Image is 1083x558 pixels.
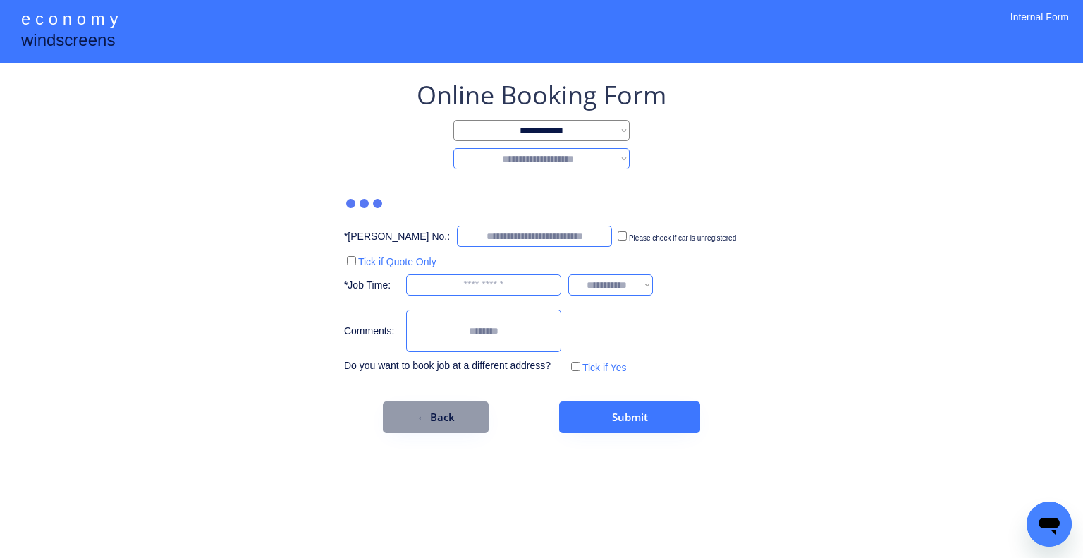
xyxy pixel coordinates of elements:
div: Comments: [344,325,399,339]
label: Please check if car is unregistered [629,234,736,242]
div: Do you want to book job at a different address? [344,359,561,373]
div: *Job Time: [344,279,399,293]
button: Submit [559,401,700,433]
div: windscreens [21,28,115,56]
button: ← Back [383,401,489,433]
div: Internal Form [1010,11,1069,42]
div: Online Booking Form [417,78,666,113]
div: e c o n o m y [21,7,118,34]
label: Tick if Yes [582,362,627,373]
label: Tick if Quote Only [358,256,436,267]
div: *[PERSON_NAME] No.: [344,230,450,244]
iframe: Button to launch messaging window [1027,502,1072,547]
